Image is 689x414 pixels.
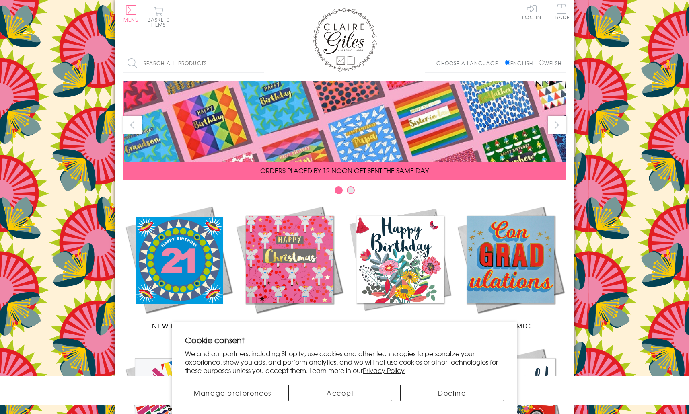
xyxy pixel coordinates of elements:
button: Manage preferences [185,385,280,401]
span: New Releases [152,321,205,330]
button: Carousel Page 1 (Current Slide) [335,186,343,194]
a: Birthdays [345,204,455,330]
button: Menu [123,5,139,22]
button: Carousel Page 2 [347,186,355,194]
a: Christmas [234,204,345,330]
a: Trade [553,4,570,21]
button: prev [123,116,142,134]
input: Search [256,54,264,72]
span: Menu [123,16,139,23]
a: Log In [522,4,541,20]
label: Welsh [539,59,562,67]
button: Accept [288,385,392,401]
span: Birthdays [380,321,419,330]
span: Academic [490,321,531,330]
span: Manage preferences [194,388,271,398]
span: Trade [553,4,570,20]
img: Claire Giles Greetings Cards [313,8,377,72]
p: Choose a language: [436,59,504,67]
span: Christmas [269,321,310,330]
button: next [548,116,566,134]
h2: Cookie consent [185,334,504,346]
span: ORDERS PLACED BY 12 NOON GET SENT THE SAME DAY [260,166,429,175]
button: Basket0 items [148,6,170,27]
p: We and our partners, including Shopify, use cookies and other technologies to personalize your ex... [185,349,504,374]
span: 0 items [151,16,170,28]
button: Decline [400,385,504,401]
a: Academic [455,204,566,330]
label: English [505,59,537,67]
input: Welsh [539,60,544,65]
div: Carousel Pagination [123,186,566,198]
input: English [505,60,510,65]
a: Privacy Policy [363,365,405,375]
input: Search all products [123,54,264,72]
a: New Releases [123,204,234,330]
